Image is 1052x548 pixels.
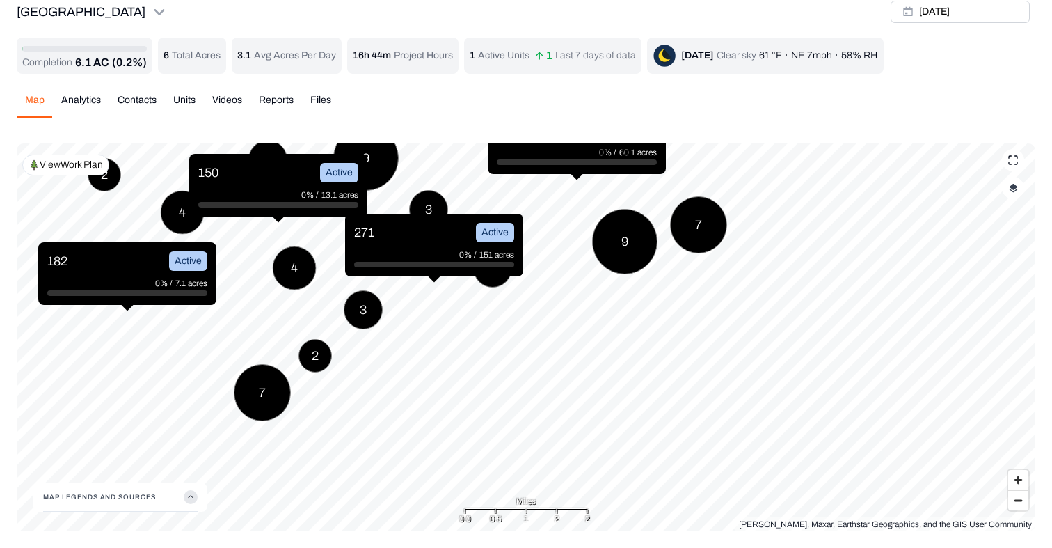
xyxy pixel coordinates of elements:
div: 0.5 [490,512,502,526]
p: 13.1 acres [321,188,358,202]
p: 150 [198,163,218,182]
p: 0% / [459,248,479,262]
p: [GEOGRAPHIC_DATA] [17,2,145,22]
div: 2 [555,512,559,526]
p: Project Hours [394,49,453,63]
button: Map [17,93,53,118]
button: Map Legends And Sources [43,483,198,511]
p: 0% / [155,276,175,290]
p: 1 [535,52,552,60]
div: 0.0 [459,512,471,526]
p: View Work Plan [40,158,103,172]
p: 0% / [301,188,321,202]
p: 6 [164,49,169,63]
button: [DATE] [891,1,1030,23]
img: layerIcon [1009,183,1018,193]
p: Clear sky [717,49,756,63]
div: Active [169,251,207,271]
button: Videos [204,93,250,118]
button: Zoom in [1008,470,1028,490]
div: Active [476,223,514,242]
img: arrow [535,52,543,60]
p: 182 [47,251,67,271]
p: Completion [22,56,72,70]
button: 6.1 AC(0.2%) [75,54,147,71]
button: 3 [409,190,448,229]
p: Active Units [478,49,529,63]
button: Zoom out [1008,490,1028,510]
p: 1 [470,49,475,63]
button: 7 [670,196,727,253]
p: 3.1 [237,49,251,63]
button: 2 [298,339,332,373]
button: Files [302,93,340,118]
p: (0.2%) [112,54,147,71]
div: 2 [585,512,590,526]
div: 1 [524,512,528,526]
canvas: Map [17,143,1035,531]
p: 0% / [599,146,619,159]
p: · [785,49,788,63]
p: 16h 44m [353,49,391,63]
p: 58% RH [841,49,877,63]
span: Miles [516,494,536,508]
p: 7.1 acres [175,276,207,290]
p: NE 7mph [791,49,832,63]
button: Units [165,93,204,118]
button: Contacts [109,93,165,118]
div: [PERSON_NAME], Maxar, Earthstar Geographics, and the GIS User Community [739,517,1032,531]
div: [DATE] [681,49,714,63]
img: clear-sky-night-D7zLJEpc.png [653,45,676,67]
p: 151 acres [479,248,514,262]
button: 7 [234,364,291,421]
p: 60.1 acres [619,146,657,159]
p: 6.1 AC [75,54,109,71]
p: Avg Acres Per Day [254,49,336,63]
p: · [835,49,838,63]
div: Active [320,163,358,182]
p: Total Acres [172,49,221,63]
button: 4 [161,191,205,235]
p: 271 [354,223,374,242]
button: 9 [592,209,657,274]
p: Last 7 days of data [555,49,636,63]
button: 4 [273,246,317,290]
p: 61 °F [759,49,782,63]
button: Analytics [53,93,109,118]
button: 2 [88,158,121,191]
button: 3 [344,290,383,329]
button: Reports [250,93,302,118]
